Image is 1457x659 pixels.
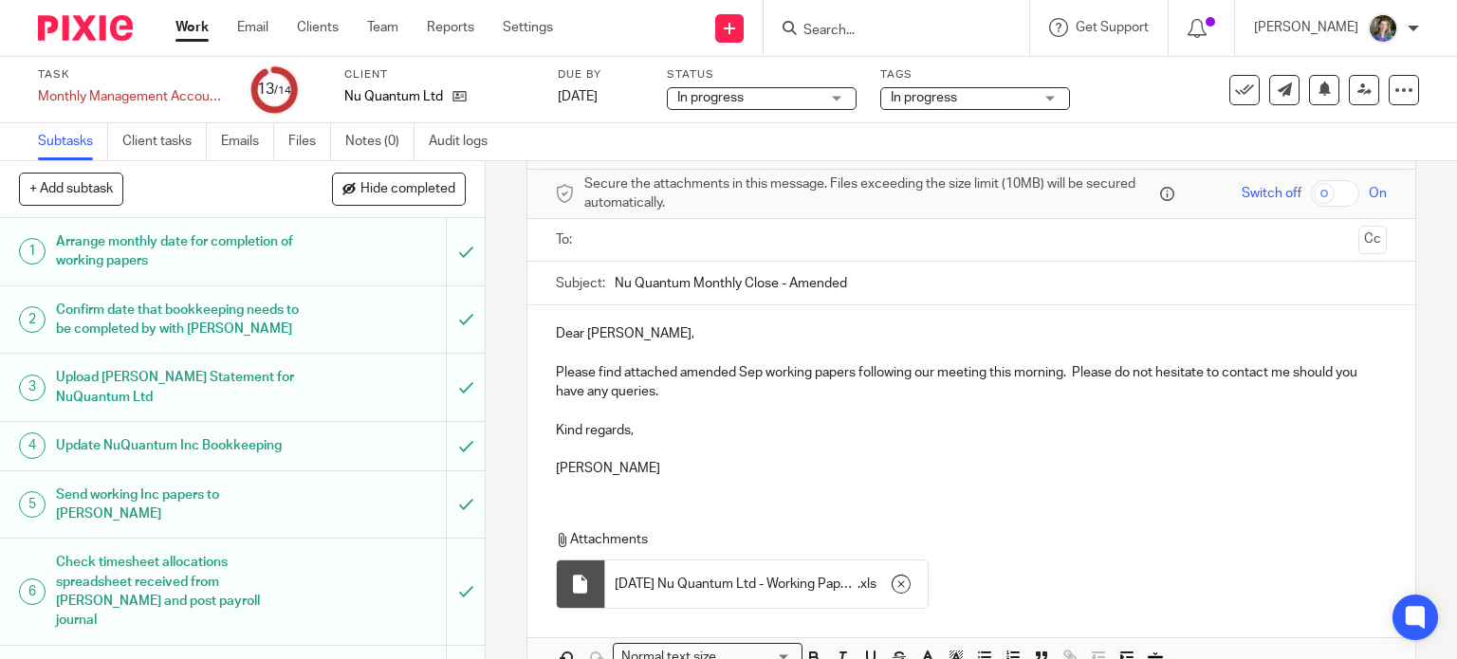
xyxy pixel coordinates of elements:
h1: Upload [PERSON_NAME] Statement for NuQuantum Ltd [56,363,304,412]
div: . [605,560,928,608]
span: Secure the attachments in this message. Files exceeding the size limit (10MB) will be secured aut... [584,174,1156,213]
a: Settings [503,18,553,37]
h1: Confirm date that bookkeeping needs to be completed by with [PERSON_NAME] [56,296,304,344]
h1: Update NuQuantum Inc Bookkeeping [56,431,304,460]
a: Work [175,18,209,37]
div: Monthly Management Accounts - Nu Quantum [38,87,228,106]
span: In progress [677,91,744,104]
label: To: [556,230,577,249]
label: Due by [558,67,643,82]
span: Hide completed [360,182,455,197]
span: [DATE] [558,90,598,103]
div: 5 [19,491,46,518]
p: [PERSON_NAME] [1254,18,1358,37]
p: Nu Quantum Ltd [344,87,443,106]
h1: Check timesheet allocations spreadsheet received from [PERSON_NAME] and post payroll journal [56,548,304,634]
a: Client tasks [122,123,207,160]
div: 6 [19,578,46,605]
span: [DATE] Nu Quantum Ltd - Working Papers [615,575,858,594]
div: 1 [19,238,46,265]
p: Kind regards, [556,421,1388,440]
div: 3 [19,375,46,401]
img: Pixie [38,15,133,41]
a: Clients [297,18,339,37]
p: Please find attached amended Sep working papers following our meeting this morning. Please do not... [556,363,1388,402]
a: Files [288,123,331,160]
input: Search [802,23,972,40]
span: Switch off [1242,184,1301,203]
a: Notes (0) [345,123,415,160]
label: Task [38,67,228,82]
div: 2 [19,306,46,333]
button: + Add subtask [19,173,123,205]
a: Audit logs [429,123,502,160]
button: Cc [1358,226,1387,254]
span: Get Support [1076,21,1149,34]
label: Client [344,67,534,82]
h1: Send working Inc papers to [PERSON_NAME] [56,481,304,529]
label: Subject: [556,274,605,293]
a: Team [367,18,398,37]
label: Tags [880,67,1070,82]
div: 13 [257,79,291,101]
a: Email [237,18,268,37]
h1: Arrange monthly date for completion of working papers [56,228,304,276]
div: 4 [19,432,46,459]
span: In progress [891,91,957,104]
img: 1530183611242%20(1).jpg [1368,13,1398,44]
p: Attachments [556,530,1371,549]
span: xls [860,575,876,594]
p: [PERSON_NAME] [556,459,1388,478]
label: Status [667,67,857,82]
a: Subtasks [38,123,108,160]
button: Hide completed [332,173,466,205]
small: /14 [274,85,291,96]
span: On [1369,184,1387,203]
p: Dear [PERSON_NAME], [556,324,1388,343]
a: Emails [221,123,274,160]
a: Reports [427,18,474,37]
